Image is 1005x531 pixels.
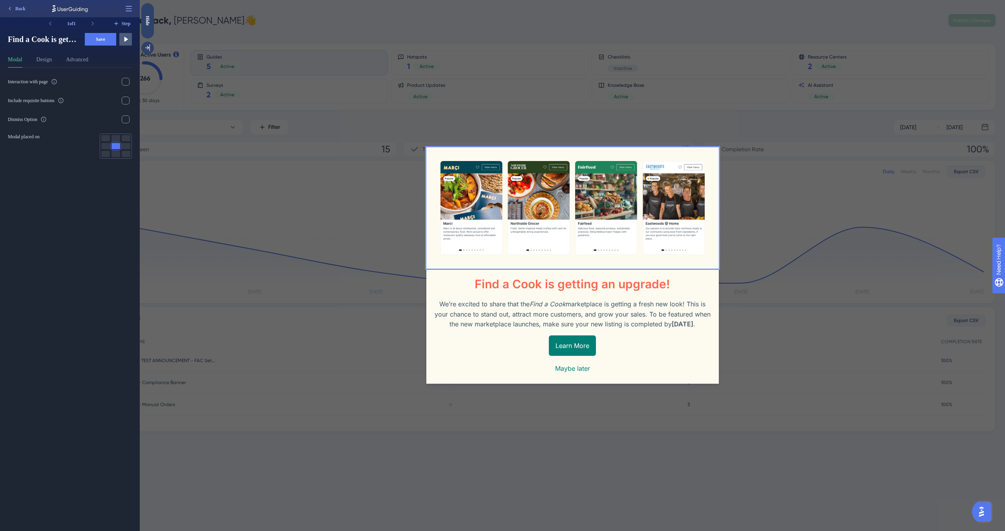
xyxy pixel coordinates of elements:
span: Step [122,20,131,27]
div: Include requisite buttons [8,97,55,104]
button: Step [111,17,132,30]
span: Save [96,36,105,42]
img: Modal Media [287,147,579,269]
span: Back [15,5,26,12]
button: Save [85,33,116,46]
span: Find a Cook is getting an upgrade!We’re excited to share that the Find a Cook marketplace is gett... [8,34,79,45]
div: 1 of 1 [57,17,86,30]
button: Advanced [66,55,88,68]
div: Dismiss Option [8,116,37,123]
span: Modal placed on [8,134,40,140]
div: Interaction with page [8,79,48,85]
button: Design [37,55,52,68]
button: Modal [8,55,22,68]
iframe: UserGuiding AI Assistant Launcher [972,500,996,524]
button: Back [3,2,29,15]
span: Need Help? [18,2,49,11]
